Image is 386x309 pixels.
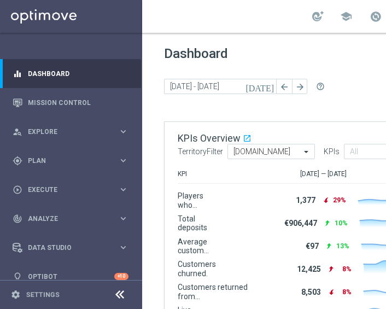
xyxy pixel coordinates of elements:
[12,156,129,165] button: gps_fixed Plan keyboard_arrow_right
[12,185,129,194] button: play_circle_outline Execute keyboard_arrow_right
[28,88,128,117] a: Mission Control
[28,59,128,88] a: Dashboard
[13,69,22,79] i: equalizer
[28,244,118,251] span: Data Studio
[28,262,114,291] a: Optibot
[13,214,22,224] i: track_changes
[340,10,352,22] span: school
[26,291,60,298] a: Settings
[28,129,118,135] span: Explore
[13,243,118,253] div: Data Studio
[13,127,118,137] div: Explore
[13,88,128,117] div: Mission Control
[12,127,129,136] button: person_search Explore keyboard_arrow_right
[28,158,118,164] span: Plan
[118,155,128,166] i: keyboard_arrow_right
[118,184,128,195] i: keyboard_arrow_right
[12,272,129,281] button: lightbulb Optibot +10
[11,290,21,300] i: settings
[13,156,118,166] div: Plan
[12,214,129,223] button: track_changes Analyze keyboard_arrow_right
[118,213,128,224] i: keyboard_arrow_right
[114,273,128,280] div: +10
[13,156,22,166] i: gps_fixed
[28,186,118,193] span: Execute
[28,215,118,222] span: Analyze
[13,262,128,291] div: Optibot
[12,98,129,107] button: Mission Control
[118,242,128,253] i: keyboard_arrow_right
[13,185,22,195] i: play_circle_outline
[13,272,22,282] i: lightbulb
[13,127,22,137] i: person_search
[12,69,129,78] button: equalizer Dashboard
[13,185,118,195] div: Execute
[13,214,118,224] div: Analyze
[12,243,129,252] button: Data Studio keyboard_arrow_right
[118,126,128,137] i: keyboard_arrow_right
[13,59,128,88] div: Dashboard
